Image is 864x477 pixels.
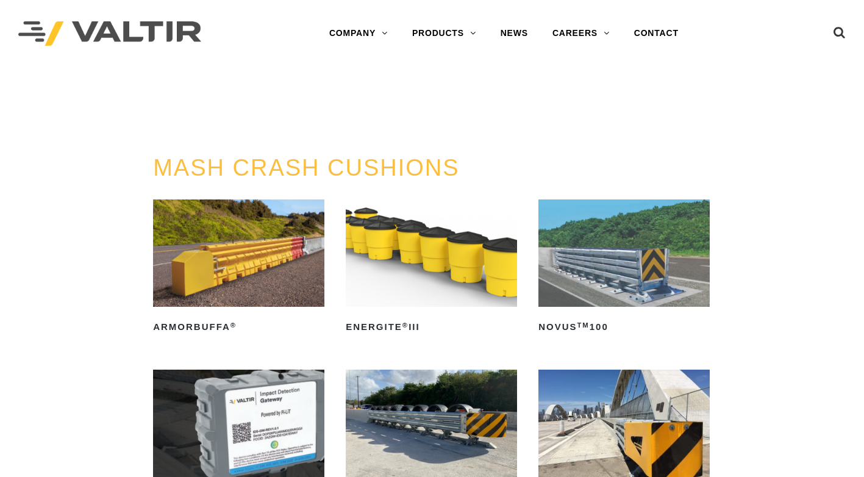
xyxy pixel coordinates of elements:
a: MASH CRASH CUSHIONS [153,155,460,181]
a: ArmorBuffa® [153,199,324,337]
h2: ENERGITE III [346,318,517,337]
a: PRODUCTS [400,21,488,46]
sup: TM [577,321,590,329]
a: CAREERS [540,21,622,46]
sup: ® [402,321,409,329]
a: NEWS [488,21,540,46]
h2: ArmorBuffa [153,318,324,337]
a: CONTACT [622,21,691,46]
img: Valtir [18,21,201,46]
a: COMPANY [317,21,400,46]
sup: ® [230,321,237,329]
a: NOVUSTM100 [538,199,710,337]
h2: NOVUS 100 [538,318,710,337]
a: ENERGITE®III [346,199,517,337]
